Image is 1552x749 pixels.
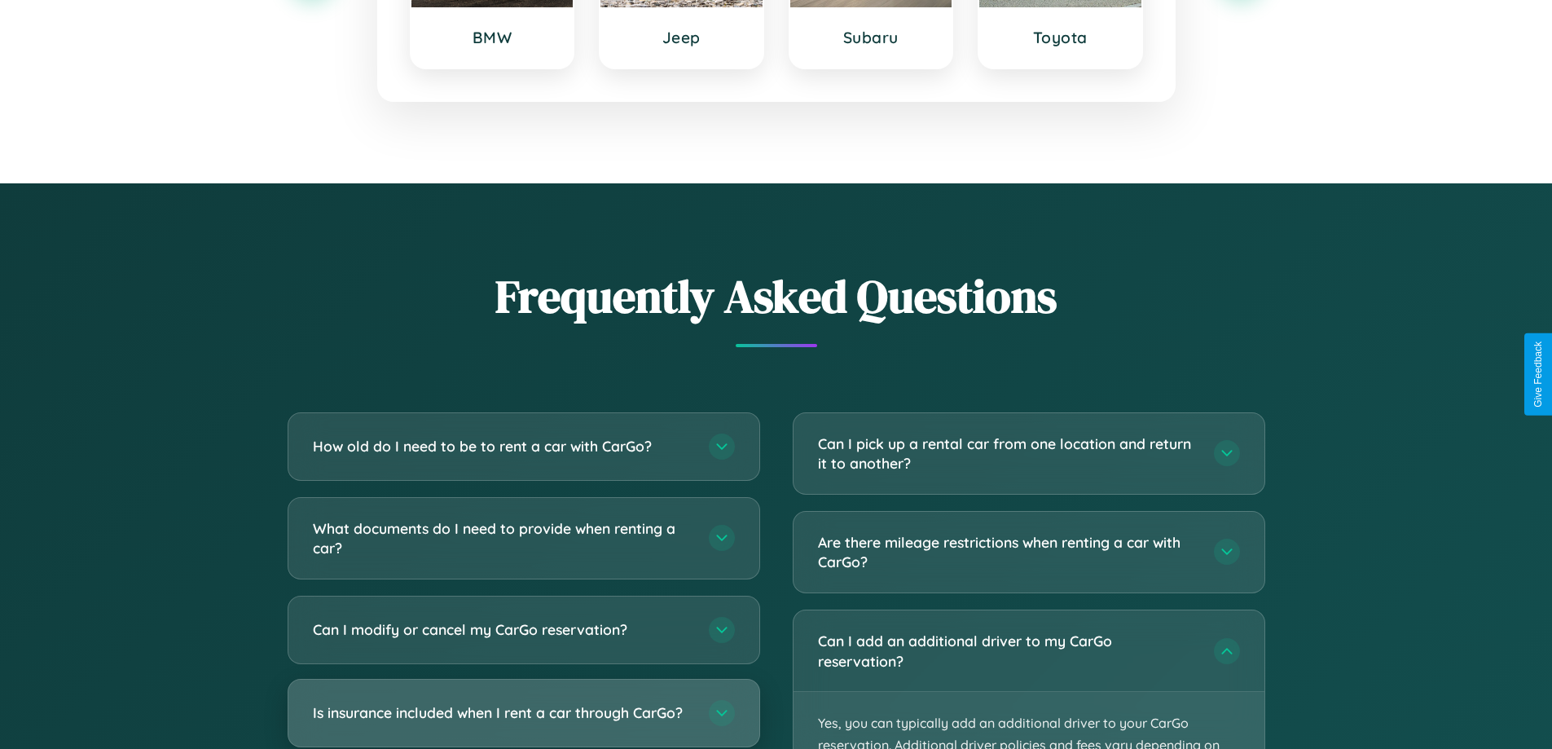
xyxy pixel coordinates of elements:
[818,434,1198,474] h3: Can I pick up a rental car from one location and return it to another?
[313,619,692,640] h3: Can I modify or cancel my CarGo reservation?
[617,28,746,47] h3: Jeep
[818,631,1198,671] h3: Can I add an additional driver to my CarGo reservation?
[313,703,692,723] h3: Is insurance included when I rent a car through CarGo?
[428,28,557,47] h3: BMW
[1532,341,1544,408] div: Give Feedback
[996,28,1125,47] h3: Toyota
[818,532,1198,572] h3: Are there mileage restrictions when renting a car with CarGo?
[288,265,1265,328] h2: Frequently Asked Questions
[313,436,692,456] h3: How old do I need to be to rent a car with CarGo?
[807,28,936,47] h3: Subaru
[313,518,692,558] h3: What documents do I need to provide when renting a car?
